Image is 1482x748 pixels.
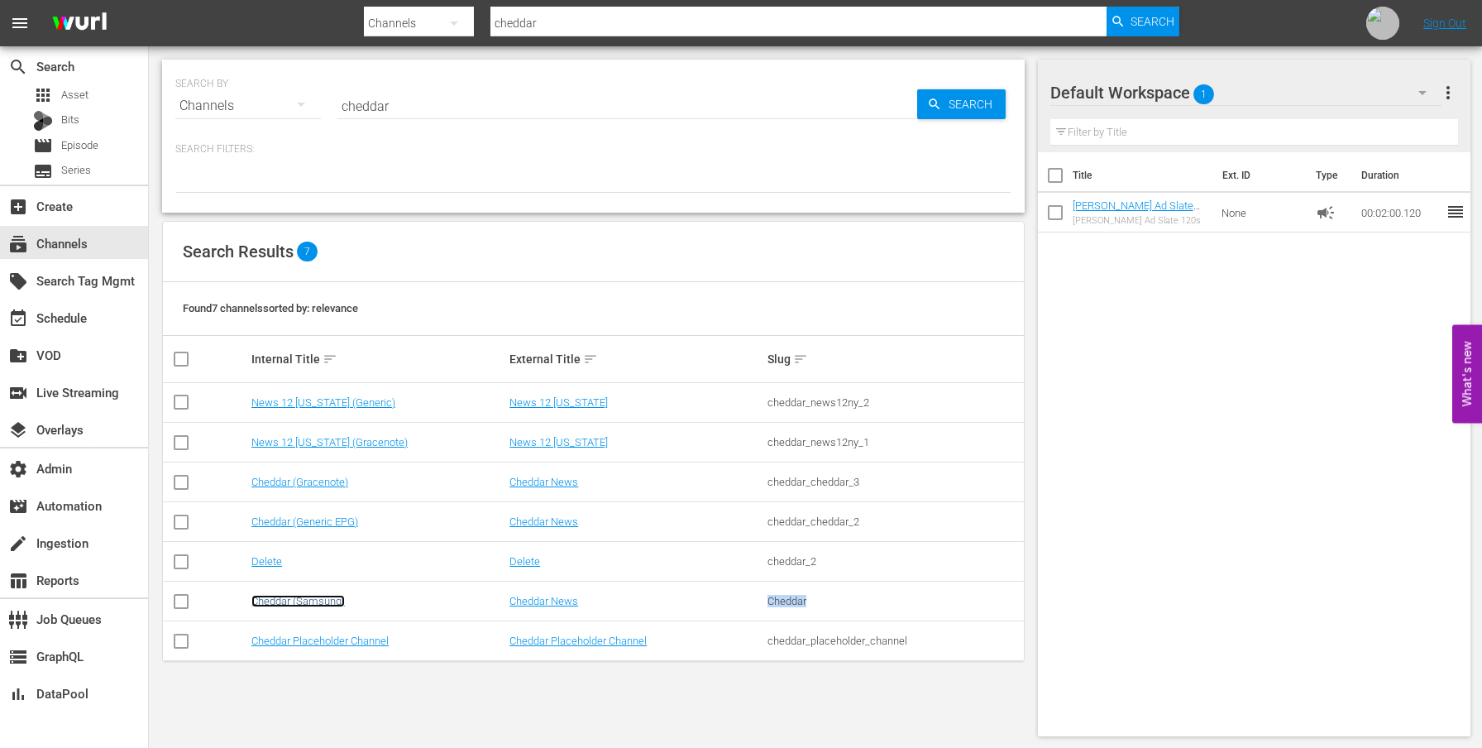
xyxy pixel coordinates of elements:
span: sort [323,352,337,367]
span: Bits [61,112,79,128]
div: [PERSON_NAME] Ad Slate 120s [1073,215,1209,226]
span: GraphQL [8,647,28,667]
span: VOD [8,346,28,366]
p: Search Filters: [175,142,1011,156]
div: cheddar_2 [767,555,1021,568]
div: cheddar_placeholder_channel [767,635,1021,647]
div: External Title [509,349,763,369]
div: Internal Title [251,349,504,369]
div: Default Workspace [1050,70,1442,116]
a: Cheddar News [509,476,578,488]
span: Admin [8,459,28,479]
a: News 12 [US_STATE] (Gracenote) [251,436,408,448]
a: Cheddar (Generic EPG) [251,515,358,528]
div: cheddar_cheddar_3 [767,476,1021,488]
img: ans4CAIJ8jUAAAAAAAAAAAAAAAAAAAAAAAAgQb4GAAAAAAAAAAAAAAAAAAAAAAAAJMjXAAAAAAAAAAAAAAAAAAAAAAAAgAT5G... [40,4,119,43]
span: Asset [33,85,53,105]
td: 00:02:00.120 [1355,193,1446,233]
a: News 12 [US_STATE] (Generic) [251,396,395,409]
div: Bits [33,111,53,131]
a: Cheddar (Samsung) [251,595,345,607]
a: Cheddar Placeholder Channel [509,635,647,647]
span: Search [8,57,28,77]
img: url [1366,7,1399,40]
th: Type [1306,152,1351,199]
span: Ingestion [8,534,28,554]
span: Create [8,197,28,217]
span: Episode [33,136,53,156]
span: 7 [297,242,318,261]
button: Open Feedback Widget [1452,325,1482,424]
th: Duration [1351,152,1451,199]
th: Title [1073,152,1213,199]
a: Cheddar (Gracenote) [251,476,348,488]
a: Cheddar News [509,515,578,528]
span: sort [793,352,808,367]
a: Sign Out [1423,17,1466,30]
button: more_vert [1438,73,1458,113]
span: DataPool [8,684,28,704]
a: Delete [251,555,282,568]
span: Overlays [8,420,28,440]
span: Found 7 channels sorted by: relevance [183,302,358,314]
span: Episode [61,137,98,154]
div: cheddar_news12ny_1 [767,436,1021,448]
span: Reports [8,571,28,591]
span: Search [942,89,1006,119]
span: reorder [1446,202,1465,222]
td: None [1215,193,1309,233]
div: cheddar_news12ny_2 [767,396,1021,409]
span: Automation [8,496,28,516]
span: more_vert [1438,83,1458,103]
div: Channels [175,83,321,129]
button: Search [1107,7,1179,36]
span: Search [1131,7,1174,36]
span: Live Streaming [8,383,28,403]
a: News 12 [US_STATE] [509,396,608,409]
div: cheddar_cheddar_2 [767,515,1021,528]
span: 1 [1193,77,1214,112]
div: Cheddar [767,595,1021,607]
a: [PERSON_NAME] Ad Slate 120s [1073,199,1200,224]
span: Series [61,162,91,179]
a: Cheddar Placeholder Channel [251,635,389,647]
span: Schedule [8,309,28,328]
a: News 12 [US_STATE] [509,436,608,448]
span: Asset [61,87,88,103]
span: Series [33,161,53,181]
span: Search Tag Mgmt [8,271,28,291]
th: Ext. ID [1212,152,1306,199]
a: Delete [509,555,540,568]
span: menu [10,13,30,33]
button: Search [917,89,1006,119]
span: Job Queues [8,610,28,630]
span: sort [583,352,598,367]
span: Ad [1316,203,1336,223]
span: Search Results [183,242,294,261]
div: Slug [767,349,1021,369]
span: Channels [8,234,28,254]
a: Cheddar News [509,595,578,607]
